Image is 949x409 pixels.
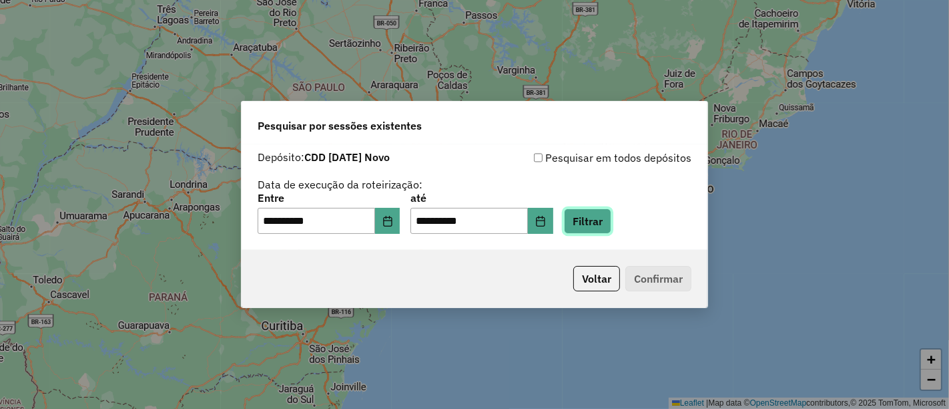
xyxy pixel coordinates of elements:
label: Entre [258,190,400,206]
button: Choose Date [528,208,553,235]
label: Data de execução da roteirização: [258,176,422,192]
label: até [410,190,553,206]
button: Voltar [573,266,620,291]
span: Pesquisar por sessões existentes [258,118,422,134]
button: Filtrar [564,209,611,234]
div: Pesquisar em todos depósitos [474,150,691,166]
label: Depósito: [258,149,390,165]
strong: CDD [DATE] Novo [304,150,390,164]
button: Choose Date [375,208,400,235]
